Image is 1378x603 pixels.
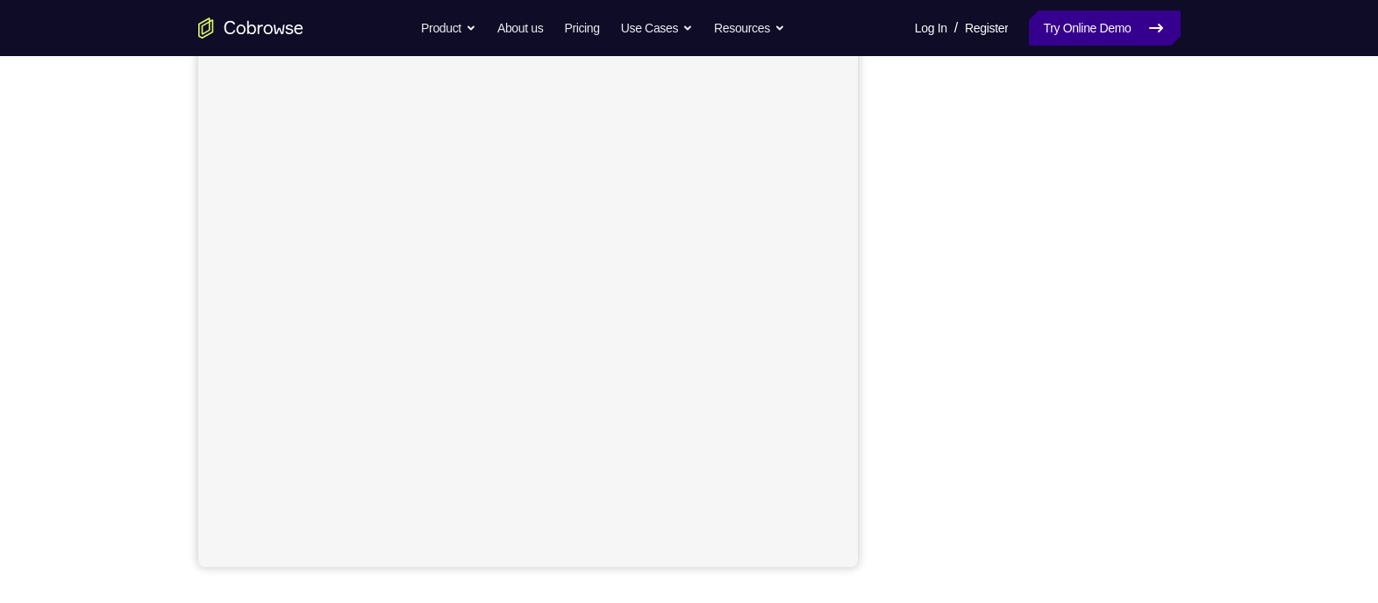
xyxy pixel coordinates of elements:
a: Try Online Demo [1029,11,1180,46]
a: About us [497,11,543,46]
button: Resources [714,11,785,46]
a: Go to the home page [198,18,303,39]
button: Product [421,11,476,46]
button: Use Cases [621,11,693,46]
a: Log In [915,11,947,46]
a: Register [965,11,1008,46]
a: Pricing [564,11,599,46]
span: / [954,18,958,39]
